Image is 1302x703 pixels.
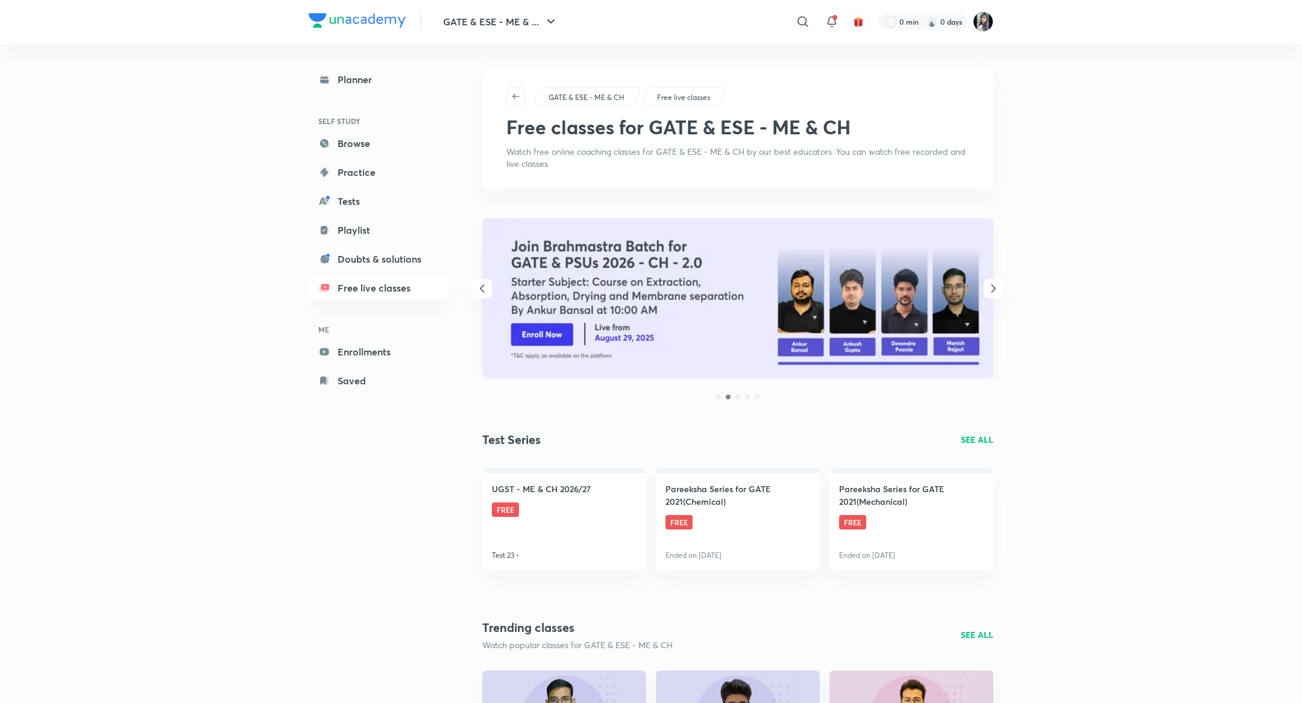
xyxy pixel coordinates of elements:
a: Practice [309,160,448,184]
h4: UGST - ME & CH 2026/27 [492,483,591,495]
h1: Free classes for GATE & ESE - ME & CH [506,116,851,139]
a: banner [482,218,993,380]
button: avatar [849,12,868,31]
p: Ended on [DATE] [839,550,895,561]
h4: Pareeksha Series for GATE 2021(Mechanical) [839,483,984,508]
img: Ragini Vishwakarma [973,11,993,32]
button: GATE & ESE - ME & ... [436,10,565,34]
h4: Pareeksha Series for GATE 2021(Chemical) [665,483,810,508]
a: Enrollments [309,340,448,364]
span: FREE [665,515,693,530]
a: Company Logo [309,13,406,31]
a: Free live classes [655,92,712,103]
h6: SELF STUDY [309,111,448,131]
p: Free live classes [657,92,710,103]
a: Pareeksha Series for GATE 2021(Chemical)FREEEnded on [DATE] [656,468,820,570]
span: FREE [492,502,519,517]
img: avatar [853,16,864,27]
p: Ended on [DATE] [665,550,722,561]
a: Free live classes [309,276,448,300]
a: SEE ALL [961,628,993,641]
a: UGST - ME & CH 2026/27FREETest 23 • [482,468,646,570]
a: Saved [309,369,448,393]
a: Pareeksha Series for GATE 2021(Mechanical)FREEEnded on [DATE] [829,468,993,570]
a: Playlist [309,218,448,242]
a: SEE ALL [961,433,993,446]
img: Company Logo [309,13,406,28]
a: GATE & ESE - ME & CH [547,92,627,103]
p: Watch popular classes for GATE & ESE - ME & CH [482,639,673,651]
h2: Test Series [482,431,541,449]
a: Doubts & solutions [309,247,448,271]
h6: ME [309,319,448,340]
p: Watch free online coaching classes for GATE & ESE - ME & CH by our best educators. You can watch ... [506,146,969,170]
a: Tests [309,189,448,213]
img: streak [926,16,938,28]
p: GATE & ESE - ME & CH [549,92,624,103]
a: Planner [309,67,448,92]
h2: Trending classes [482,619,673,637]
img: banner [482,218,993,378]
a: Browse [309,131,448,155]
p: Test 23 • [492,550,519,561]
span: FREE [839,515,866,530]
